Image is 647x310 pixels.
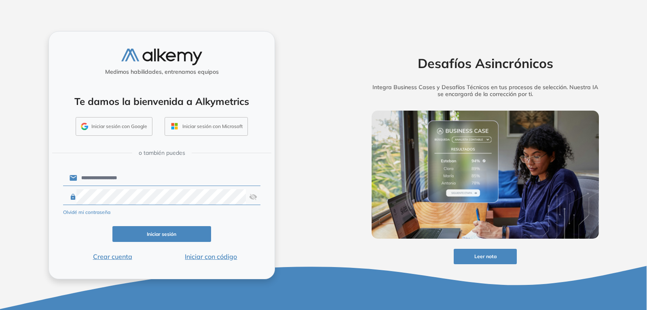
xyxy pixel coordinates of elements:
div: Widget de chat [501,216,647,310]
iframe: Chat Widget [501,216,647,310]
img: logo-alkemy [121,49,202,65]
span: o también puedes [139,149,185,157]
button: Iniciar con código [162,252,260,261]
h2: Desafíos Asincrónicos [359,56,611,71]
img: OUTLOOK_ICON [170,122,179,131]
img: asd [249,189,257,205]
button: Olvidé mi contraseña [63,209,110,216]
button: Leer nota [454,249,517,265]
h4: Te damos la bienvenida a Alkymetrics [59,96,264,107]
button: Iniciar sesión con Microsoft [165,117,248,136]
img: img-more-info [372,111,599,239]
button: Crear cuenta [63,252,162,261]
img: GMAIL_ICON [81,123,88,130]
button: Iniciar sesión con Google [76,117,152,136]
h5: Medimos habilidades, entrenamos equipos [52,68,271,75]
h5: Integra Business Cases y Desafíos Técnicos en tus procesos de selección. Nuestra IA se encargará ... [359,84,611,98]
button: Iniciar sesión [112,226,211,242]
